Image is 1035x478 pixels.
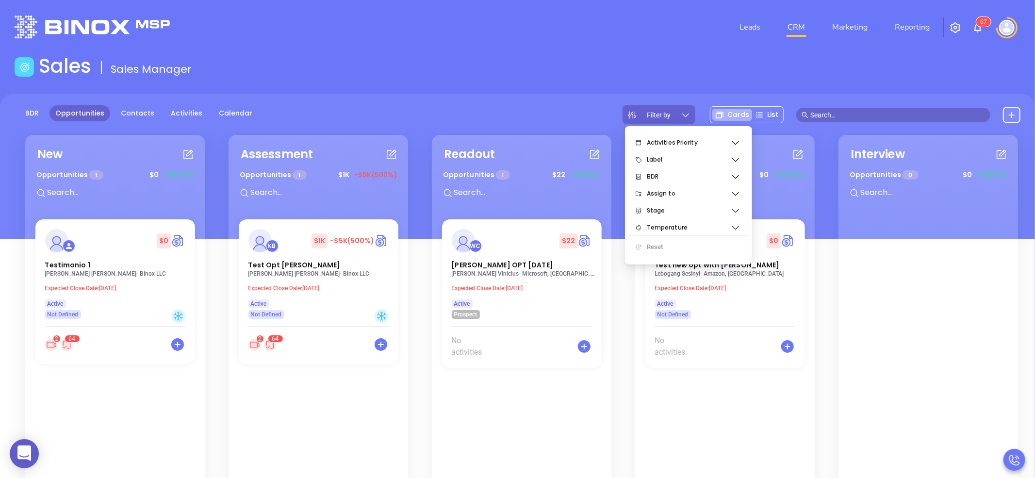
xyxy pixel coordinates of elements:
[248,260,341,270] span: Test Opt David Romero
[272,335,276,342] span: 6
[65,335,80,342] sup: 64
[37,146,63,163] div: New
[976,17,991,27] sup: 67
[336,167,352,182] span: $ 1K
[712,109,752,121] div: Cards
[891,17,934,37] a: Reporting
[241,146,313,163] div: Assessment
[171,233,185,248] img: Quote
[452,335,494,358] span: No activities
[354,170,397,180] span: -$5K (500%)
[647,184,731,203] span: Assign to
[802,112,808,118] span: search
[960,167,974,182] span: $ 0
[293,170,306,180] span: 1
[276,335,279,342] span: 4
[452,270,597,277] p: Felipe Vinicius - Microsoft, Brazil
[19,105,45,121] a: BDR
[767,233,781,248] span: $ 0
[164,170,194,180] span: +$0 (0%)
[147,167,161,182] span: $ 0
[72,335,76,342] span: 4
[330,236,374,246] span: -$5K (500%)
[851,146,905,163] div: Interview
[647,133,731,152] span: Activities Priority
[45,285,191,292] p: Expected Close Date: [DATE]
[69,335,72,342] span: 6
[375,233,389,248] img: Quote
[570,170,600,180] span: +$0 (0%)
[53,335,60,342] sup: 2
[736,17,764,37] a: Leads
[257,335,263,342] sup: 2
[452,260,553,270] span: Felipe OPT may 9
[655,285,801,292] p: Expected Close Date: [DATE]
[647,167,731,186] span: BDR
[266,240,279,252] div: Kevin Barrientos
[655,270,801,277] p: Lebogang Sesinyi - Amazon, South Africa
[647,218,731,237] span: Temperature
[810,110,985,120] input: Search…
[157,233,171,248] span: $ 0
[977,170,1007,180] span: +$0 (0%)
[45,260,90,270] span: Testimonio 1
[972,22,984,33] img: iconNotification
[655,335,697,358] span: No activities
[248,285,394,292] p: Expected Close Date: [DATE]
[999,20,1015,35] img: user
[375,309,389,323] div: Cold
[45,229,68,252] img: Testimonio 1
[559,233,577,248] span: $ 22
[165,105,208,121] a: Activities
[48,309,79,320] span: Not Defined
[45,270,191,277] p: David Romero - Binox LLC
[645,219,805,319] a: profileWalter Contreras$0Circle dollarTest new opt with [PERSON_NAME]Lebogang Sesinyi- Amazon, [G...
[752,109,781,121] div: List
[453,186,598,199] input: Search...
[49,105,110,121] a: Opportunities
[312,233,328,248] span: $ 1K
[248,270,394,277] p: David Romero - Binox LLC
[657,309,689,320] span: Not Defined
[89,170,103,180] span: 1
[647,237,739,257] div: Reset
[980,18,984,25] span: 6
[550,167,568,182] span: $ 22
[46,186,192,199] input: Search...
[268,335,283,342] sup: 64
[258,335,262,342] span: 2
[859,186,1005,199] input: Search...
[248,229,272,252] img: Test Opt David Romero
[647,112,671,118] span: Filter by
[115,105,160,121] a: Contacts
[828,17,871,37] a: Marketing
[578,233,592,248] img: Quote
[452,229,475,252] img: Felipe OPT may 9
[781,233,795,248] img: Quote
[35,219,195,319] a: profile $0Circle dollarTestimonio 1[PERSON_NAME] [PERSON_NAME]- Binox LLCExpected Close Date:[DAT...
[36,166,103,184] p: Opportunities
[850,166,919,184] p: Opportunities
[454,298,470,309] span: Active
[950,22,961,33] img: iconSetting
[984,18,987,25] span: 7
[39,54,91,78] h1: Sales
[442,219,602,319] a: profileWalter Contreras$22Circle dollar[PERSON_NAME] OPT [DATE][PERSON_NAME] Vinicius- Microsoft,...
[251,309,282,320] span: Not Defined
[496,170,509,180] span: 1
[111,62,192,77] span: Sales Manager
[249,186,395,199] input: Search...
[657,298,674,309] span: Active
[213,105,258,121] a: Calendar
[773,170,804,180] span: +$0 (0%)
[48,298,64,309] span: Active
[171,309,185,323] div: Cold
[655,260,780,270] span: Test new opt with kevin
[251,298,267,309] span: Active
[240,166,307,184] p: Opportunities
[647,201,731,220] span: Stage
